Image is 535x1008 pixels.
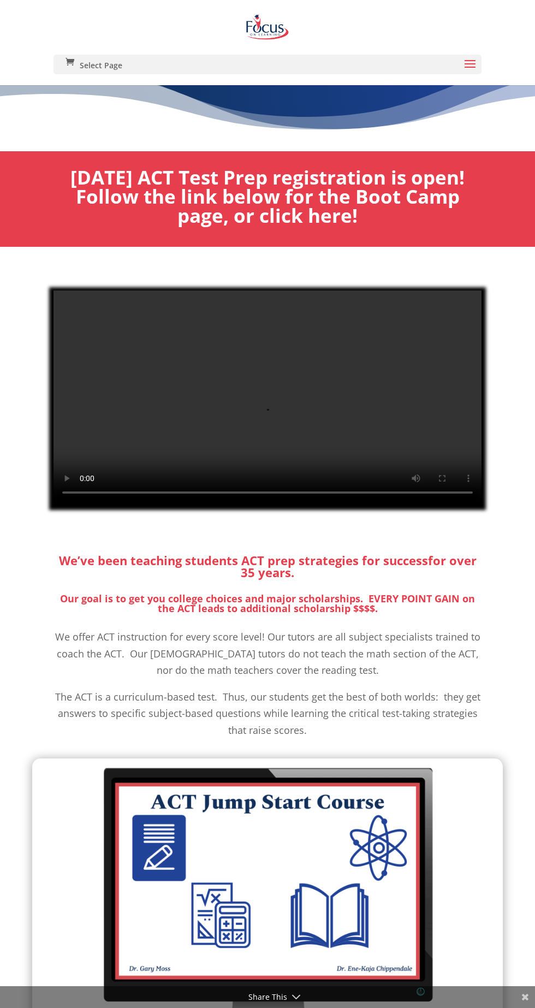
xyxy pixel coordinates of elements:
b: Our goal is to get you college choices and major scholarships. EVERY POINT GAIN on the ACT leads ... [60,592,475,615]
p: We offer ACT instruction for every score level! Our tutors are all subject specialists trained to... [53,628,481,689]
b: for over 35 years. [241,552,477,580]
p: The ACT is a curriculum-based test. Thus, our students get the best of both worlds: they get answ... [53,689,481,739]
a: [DATE] ACT Test Prep registration is open! Follow the link below for the Boot Camp page, or click... [70,164,465,228]
img: Focus on Learning [243,11,292,44]
b: We’ve been teaching students ACT prep strategies for success [59,552,428,568]
span: Select Page [80,62,122,69]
